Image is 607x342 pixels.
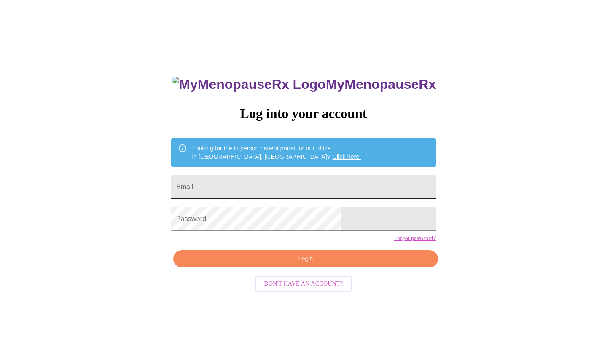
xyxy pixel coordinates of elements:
button: Login [173,250,438,267]
h3: Log into your account [171,106,436,121]
img: MyMenopauseRx Logo [172,77,325,92]
a: Click here! [333,153,361,160]
span: Login [183,254,428,264]
a: Forgot password? [394,235,436,242]
a: Don't have an account? [253,280,355,287]
button: Don't have an account? [255,276,352,292]
div: Looking for the in person patient portal for our office in [GEOGRAPHIC_DATA], [GEOGRAPHIC_DATA]? [192,141,361,164]
h3: MyMenopauseRx [172,77,436,92]
span: Don't have an account? [264,279,343,289]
